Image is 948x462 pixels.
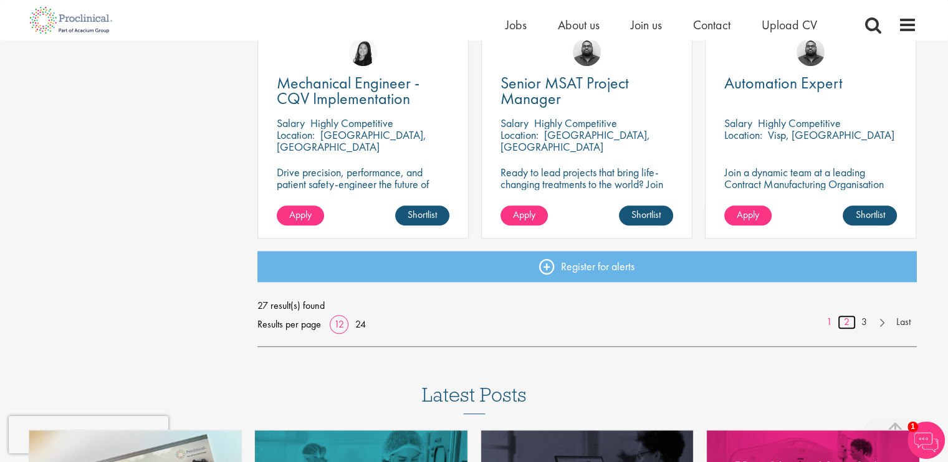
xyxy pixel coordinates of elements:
[330,318,348,331] a: 12
[277,128,315,142] span: Location:
[500,205,548,225] a: Apply
[277,205,324,225] a: Apply
[257,251,917,282] a: Register for alerts
[619,205,673,225] a: Shortlist
[737,208,759,221] span: Apply
[257,315,321,334] span: Results per page
[768,128,894,142] p: Visp, [GEOGRAPHIC_DATA]
[505,17,527,33] a: Jobs
[277,75,449,106] a: Mechanical Engineer - CQV Implementation
[500,128,650,154] p: [GEOGRAPHIC_DATA], [GEOGRAPHIC_DATA]
[277,72,419,109] span: Mechanical Engineer - CQV Implementation
[693,17,730,33] a: Contact
[289,208,312,221] span: Apply
[838,315,856,329] a: 2
[631,17,662,33] a: Join us
[534,116,617,130] p: Highly Competitive
[513,208,535,221] span: Apply
[277,116,305,130] span: Salary
[843,205,897,225] a: Shortlist
[724,116,752,130] span: Salary
[500,128,539,142] span: Location:
[907,422,945,459] img: Chatbot
[257,296,917,315] span: 27 result(s) found
[395,205,449,225] a: Shortlist
[277,166,449,202] p: Drive precision, performance, and patient safety-engineer the future of pharma with CQV excellence.
[724,128,762,142] span: Location:
[724,72,843,93] span: Automation Expert
[310,116,393,130] p: Highly Competitive
[9,416,168,453] iframe: reCAPTCHA
[724,166,897,225] p: Join a dynamic team at a leading Contract Manufacturing Organisation (CMO) and contribute to grou...
[349,38,377,66] img: Numhom Sudsok
[797,38,825,66] img: Ashley Bennett
[500,75,673,106] a: Senior MSAT Project Manager
[724,205,772,225] a: Apply
[762,17,817,33] a: Upload CV
[855,315,873,329] a: 3
[500,72,629,109] span: Senior MSAT Project Manager
[820,315,838,329] a: 1
[758,116,841,130] p: Highly Competitive
[500,116,529,130] span: Salary
[907,422,918,432] span: 1
[890,315,917,329] a: Last
[724,75,897,91] a: Automation Expert
[277,128,426,154] p: [GEOGRAPHIC_DATA], [GEOGRAPHIC_DATA]
[351,318,370,331] a: 24
[500,166,673,225] p: Ready to lead projects that bring life-changing treatments to the world? Join our client at the f...
[573,38,601,66] img: Ashley Bennett
[558,17,600,33] a: About us
[422,384,527,414] h3: Latest Posts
